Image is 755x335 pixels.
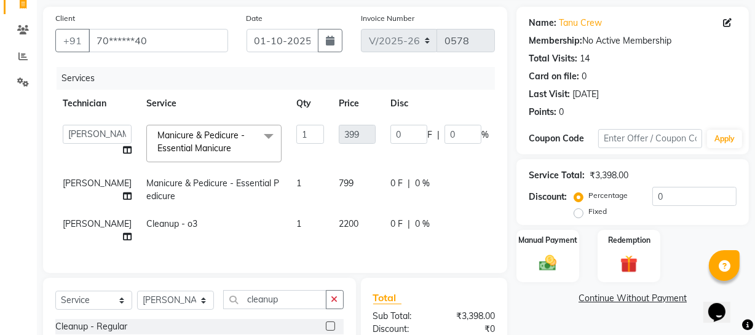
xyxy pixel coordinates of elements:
[582,70,587,83] div: 0
[529,132,598,145] div: Coupon Code
[559,17,602,30] a: Tanu Crew
[707,130,742,148] button: Apply
[529,34,737,47] div: No Active Membership
[289,90,331,117] th: Qty
[598,129,702,148] input: Enter Offer / Coupon Code
[89,29,228,52] input: Search by Name/Mobile/Email/Code
[139,90,289,117] th: Service
[529,88,570,101] div: Last Visit:
[427,128,432,141] span: F
[296,178,301,189] span: 1
[481,128,489,141] span: %
[364,310,434,323] div: Sub Total:
[408,177,410,190] span: |
[519,292,746,305] a: Continue Without Payment
[55,90,139,117] th: Technician
[55,320,127,333] div: Cleanup - Regular
[529,191,567,203] div: Discount:
[339,178,354,189] span: 799
[390,177,403,190] span: 0 F
[588,190,628,201] label: Percentage
[55,13,75,24] label: Client
[534,253,562,274] img: _cash.svg
[529,169,585,182] div: Service Total:
[383,90,496,117] th: Disc
[63,218,132,229] span: [PERSON_NAME]
[559,106,564,119] div: 0
[529,106,556,119] div: Points:
[529,52,577,65] div: Total Visits:
[373,291,401,304] span: Total
[296,218,301,229] span: 1
[146,218,197,229] span: Cleanup - o3
[415,218,430,231] span: 0 %
[608,235,650,246] label: Redemption
[580,52,590,65] div: 14
[63,178,132,189] span: [PERSON_NAME]
[223,290,326,309] input: Search or Scan
[529,70,579,83] div: Card on file:
[703,286,743,323] iframe: chat widget
[434,310,504,323] div: ₹3,398.00
[390,218,403,231] span: 0 F
[146,178,279,202] span: Manicure & Pedicure - Essential Pedicure
[247,13,263,24] label: Date
[518,235,577,246] label: Manual Payment
[339,218,358,229] span: 2200
[408,218,410,231] span: |
[361,13,414,24] label: Invoice Number
[572,88,599,101] div: [DATE]
[57,67,504,90] div: Services
[615,253,643,275] img: _gift.svg
[590,169,628,182] div: ₹3,398.00
[55,29,90,52] button: +91
[529,17,556,30] div: Name:
[231,143,237,154] a: x
[588,206,607,217] label: Fixed
[437,128,440,141] span: |
[331,90,383,117] th: Price
[157,130,245,154] span: Manicure & Pedicure - Essential Manicure
[415,177,430,190] span: 0 %
[529,34,582,47] div: Membership:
